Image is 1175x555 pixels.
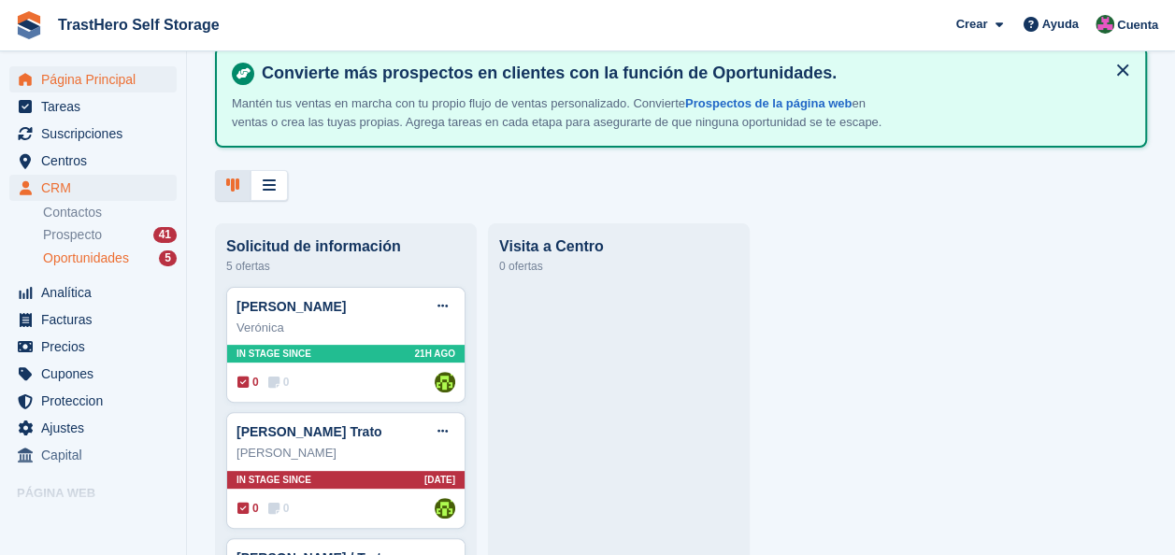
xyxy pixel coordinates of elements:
span: Ajustes [41,415,153,441]
a: [PERSON_NAME] Trato [236,424,382,439]
div: 5 ofertas [226,255,466,277]
img: Luis Ubeda [435,498,455,519]
a: Oportunidades 5 [43,249,177,268]
span: 0 [268,374,290,391]
span: Precios [41,334,153,360]
a: menu [9,388,177,414]
div: 5 [159,250,177,266]
a: Contactos [43,204,177,221]
span: 0 [268,500,290,517]
span: CRM [41,175,153,201]
span: Analítica [41,279,153,306]
span: Capital [41,442,153,468]
span: Centros [41,148,153,174]
span: Tareas [41,93,153,120]
span: Facturas [41,306,153,333]
img: stora-icon-8386f47178a22dfd0bd8f6a31ec36ba5ce8667c1dd55bd0f319d3a0aa187defe.svg [15,11,43,39]
span: 0 [237,374,259,391]
span: Crear [955,15,987,34]
a: menu [9,121,177,147]
span: Proteccion [41,388,153,414]
span: 0 [237,500,259,517]
div: 0 ofertas [499,255,738,277]
a: TrastHero Self Storage [50,9,227,40]
span: Suscripciones [41,121,153,147]
a: menu [9,279,177,306]
span: Cupones [41,361,153,387]
span: In stage since [236,473,311,487]
span: Página web [17,484,186,503]
a: menu [9,148,177,174]
a: Prospectos de la página web [685,96,852,110]
img: Luis Ubeda [435,372,455,392]
span: página web [41,507,153,534]
div: Solicitud de información [226,238,466,255]
div: [PERSON_NAME] [236,444,455,462]
img: Marua Grioui [1096,15,1114,34]
a: Vista previa de la tienda [154,509,177,532]
h4: Convierte más prospectos en clientes con la función de Oportunidades. [254,63,1130,84]
a: [PERSON_NAME] [236,299,346,314]
span: 21H AGO [414,347,455,361]
span: Página Principal [41,66,153,92]
span: Oportunidades [43,249,129,267]
a: menu [9,415,177,441]
a: menu [9,334,177,360]
div: Visita a Centro [499,238,738,255]
p: Mantén tus ventas en marcha con tu propio flujo de ventas personalizado. Convierte en ventas o cr... [232,94,886,131]
div: 41 [153,227,177,243]
a: Prospecto 41 [43,225,177,245]
span: Ayuda [1042,15,1079,34]
a: menu [9,306,177,333]
div: Verónica [236,319,455,337]
a: menu [9,66,177,92]
a: menu [9,361,177,387]
a: menú [9,507,177,534]
a: menu [9,175,177,201]
span: [DATE] [424,473,455,487]
a: menu [9,442,177,468]
a: menu [9,93,177,120]
span: Cuenta [1117,16,1158,35]
span: In stage since [236,347,311,361]
span: Prospecto [43,226,102,244]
